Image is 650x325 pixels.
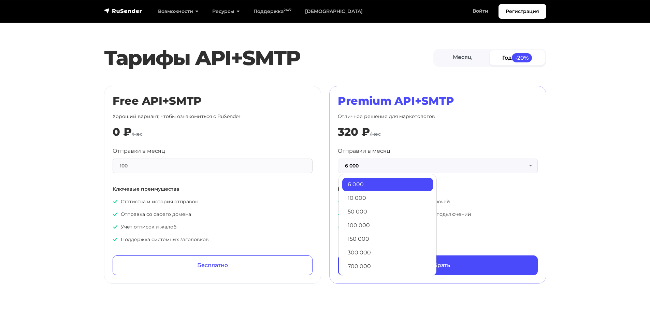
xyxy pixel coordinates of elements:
[490,50,545,65] a: Год
[338,211,538,218] p: Неограниченное количество SMTP подключений
[342,219,433,232] a: 100 000
[370,131,381,137] span: /мес
[205,4,247,18] a: Ресурсы
[338,223,538,231] p: Приоритетная поддержка
[113,236,313,243] p: Поддержка системных заголовков
[113,223,313,231] p: Учет отписок и жалоб
[113,113,313,120] p: Хороший вариант, чтобы ознакомиться с RuSender
[338,224,343,230] img: icon-ok.svg
[499,4,546,19] a: Регистрация
[342,260,433,273] a: 700 000
[338,147,390,155] label: Отправки в месяц
[342,273,433,287] a: 1 500 000
[113,186,313,193] p: Ключевые преимущества
[151,4,205,18] a: Возможности
[435,50,490,65] a: Месяц
[338,159,538,173] button: 6 000
[113,211,118,217] img: icon-ok.svg
[113,211,313,218] p: Отправка со своего домена
[342,178,433,191] a: 6 000
[298,4,370,18] a: [DEMOGRAPHIC_DATA]
[338,113,538,120] p: Отличное решение для маркетологов
[342,232,433,246] a: 150 000
[132,131,143,137] span: /мес
[342,205,433,219] a: 50 000
[338,198,538,205] p: Неограниченное количество API ключей
[104,8,142,14] img: RuSender
[113,255,313,275] a: Бесплатно
[338,211,343,217] img: icon-ok.svg
[512,53,532,62] span: -20%
[338,199,343,204] img: icon-ok.svg
[342,191,433,205] a: 10 000
[338,174,437,276] ul: 6 000
[342,246,433,260] a: 300 000
[113,147,165,155] label: Отправки в месяц
[113,94,313,107] h2: Free API+SMTP
[113,198,313,205] p: Статистка и история отправок
[338,125,370,138] div: 320 ₽
[113,199,118,204] img: icon-ok.svg
[247,4,298,18] a: Поддержка24/7
[113,237,118,242] img: icon-ok.svg
[104,46,433,70] h2: Тарифы API+SMTP
[338,186,538,193] p: Все что входит в «Free», плюс:
[284,8,291,12] sup: 24/7
[466,4,495,18] a: Войти
[113,125,132,138] div: 0 ₽
[113,224,118,230] img: icon-ok.svg
[338,94,538,107] h2: Premium API+SMTP
[338,255,538,275] a: Выбрать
